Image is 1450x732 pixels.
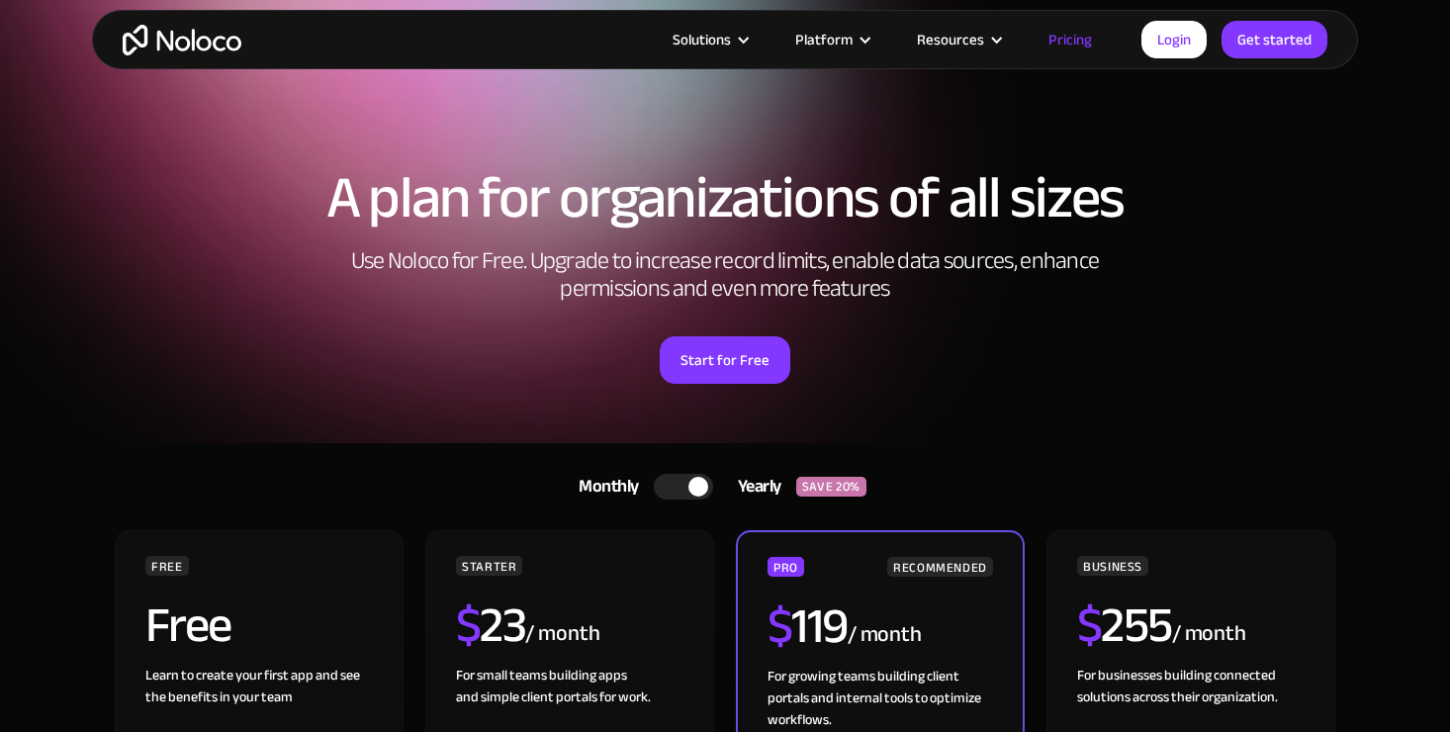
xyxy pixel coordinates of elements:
[917,27,984,52] div: Resources
[456,556,522,576] div: STARTER
[768,580,792,673] span: $
[456,600,526,650] h2: 23
[1222,21,1327,58] a: Get started
[145,556,189,576] div: FREE
[848,619,922,651] div: / month
[795,27,853,52] div: Platform
[112,168,1338,228] h1: A plan for organizations of all sizes
[770,27,892,52] div: Platform
[673,27,731,52] div: Solutions
[660,336,790,384] a: Start for Free
[887,557,993,577] div: RECOMMENDED
[525,618,599,650] div: / month
[123,25,241,55] a: home
[648,27,770,52] div: Solutions
[1141,21,1207,58] a: Login
[145,600,231,650] h2: Free
[1077,600,1172,650] h2: 255
[1077,556,1148,576] div: BUSINESS
[768,601,848,651] h2: 119
[1077,579,1102,672] span: $
[892,27,1024,52] div: Resources
[456,579,481,672] span: $
[1172,618,1246,650] div: / month
[768,557,804,577] div: PRO
[713,472,796,502] div: Yearly
[554,472,654,502] div: Monthly
[329,247,1121,303] h2: Use Noloco for Free. Upgrade to increase record limits, enable data sources, enhance permissions ...
[796,477,866,497] div: SAVE 20%
[1024,27,1117,52] a: Pricing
